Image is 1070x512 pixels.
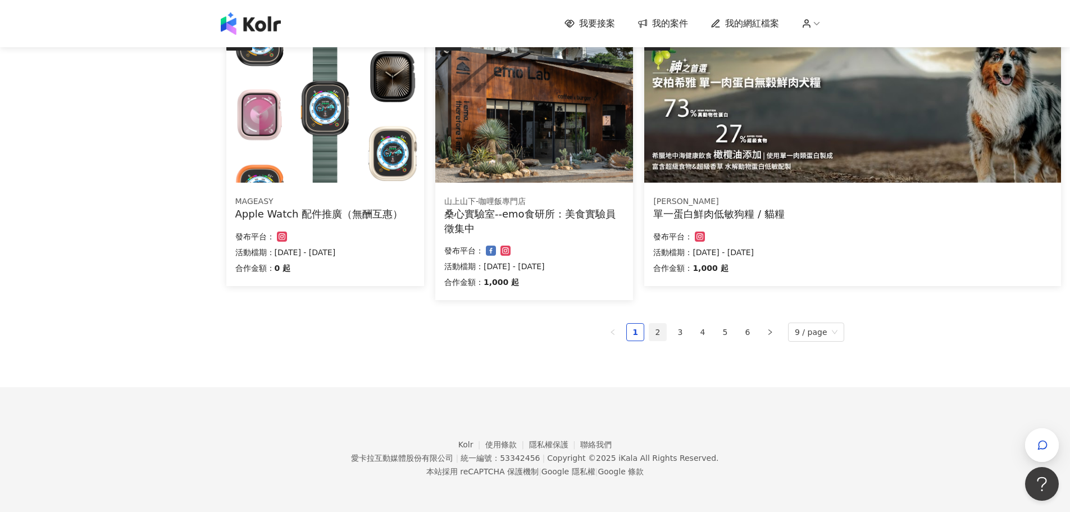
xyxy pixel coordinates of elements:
[444,260,624,273] p: 活動檔期：[DATE] - [DATE]
[653,246,1052,259] p: 活動檔期：[DATE] - [DATE]
[444,275,484,289] p: 合作金額：
[644,34,1061,183] img: ⭐單一蛋白鮮肉低敏狗糧 / 貓糧
[235,207,415,221] div: Apple Watch 配件推廣（無酬互惠）
[795,323,837,341] span: 9 / page
[626,323,644,341] li: 1
[539,467,541,476] span: |
[788,323,844,342] div: Page Size
[595,467,598,476] span: |
[638,17,688,30] a: 我的案件
[235,246,415,259] p: 活動檔期：[DATE] - [DATE]
[653,196,1052,207] div: [PERSON_NAME]
[761,323,779,341] li: Next Page
[235,261,275,275] p: 合作金額：
[716,323,734,341] li: 5
[580,440,612,449] a: 聯絡我們
[221,12,281,35] img: logo
[1025,467,1059,501] iframe: Help Scout Beacon - Open
[275,261,291,275] p: 0 起
[444,196,624,207] div: 山上山下-咖哩飯專門店
[485,440,529,449] a: 使用條款
[541,467,595,476] a: Google 隱私權
[444,244,484,257] p: 發布平台：
[458,440,485,449] a: Kolr
[653,230,693,243] p: 發布平台：
[739,323,757,341] li: 6
[461,454,540,463] div: 統一編號：53342456
[235,196,415,207] div: MAGEASY
[653,207,1052,221] div: 單一蛋白鮮肉低敏狗糧 / 貓糧
[609,329,616,336] span: left
[671,323,689,341] li: 3
[725,17,779,30] span: 我的網紅檔案
[711,17,779,30] a: 我的網紅檔案
[604,323,622,341] li: Previous Page
[426,465,644,478] span: 本站採用 reCAPTCHA 保護機制
[484,275,519,289] p: 1,000 起
[627,324,644,341] a: 1
[652,17,688,30] span: 我的案件
[598,467,644,476] a: Google 條款
[693,261,728,275] p: 1,000 起
[456,454,458,463] span: |
[649,324,666,341] a: 2
[649,323,667,341] li: 2
[767,329,773,336] span: right
[653,261,693,275] p: 合作金額：
[444,207,624,235] div: 桑心實驗室--emo食研所：美食實驗員徵集中
[547,454,718,463] div: Copyright © 2025 All Rights Reserved.
[694,323,712,341] li: 4
[529,440,581,449] a: 隱私權保護
[761,323,779,341] button: right
[235,230,275,243] p: 發布平台：
[604,323,622,341] button: left
[694,324,711,341] a: 4
[717,324,734,341] a: 5
[435,34,633,183] img: 情緒食光實驗計畫
[351,454,453,463] div: 愛卡拉互動媒體股份有限公司
[579,17,615,30] span: 我要接案
[226,34,424,183] img: Apple Watch 全系列配件
[672,324,689,341] a: 3
[739,324,756,341] a: 6
[542,454,545,463] span: |
[618,454,638,463] a: iKala
[564,17,615,30] a: 我要接案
